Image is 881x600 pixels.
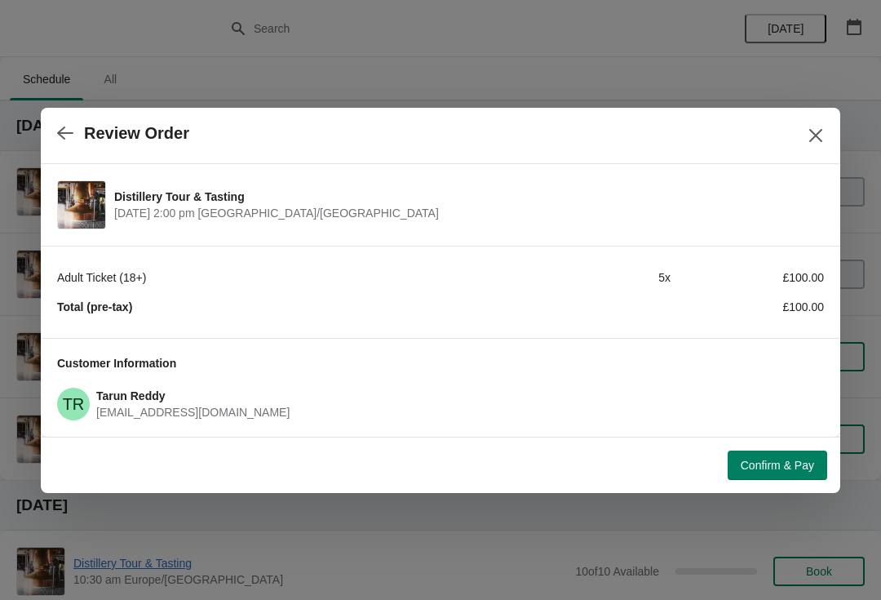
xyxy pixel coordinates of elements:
text: TR [63,395,85,413]
div: Adult Ticket (18+) [57,269,517,286]
span: Customer Information [57,357,176,370]
button: Close [801,121,830,150]
div: 5 x [517,269,671,286]
div: £100.00 [671,269,824,286]
span: Distillery Tour & Tasting [114,189,816,205]
h2: Review Order [84,124,189,143]
strong: Total (pre-tax) [57,300,132,313]
span: Tarun [57,388,90,420]
span: [EMAIL_ADDRESS][DOMAIN_NAME] [96,406,290,419]
div: £100.00 [671,299,824,315]
span: [DATE] 2:00 pm [GEOGRAPHIC_DATA]/[GEOGRAPHIC_DATA] [114,205,816,221]
span: Tarun Reddy [96,389,166,402]
button: Confirm & Pay [728,451,827,480]
img: Distillery Tour & Tasting | | September 23 | 2:00 pm Europe/London [58,181,105,229]
span: Confirm & Pay [741,459,814,472]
